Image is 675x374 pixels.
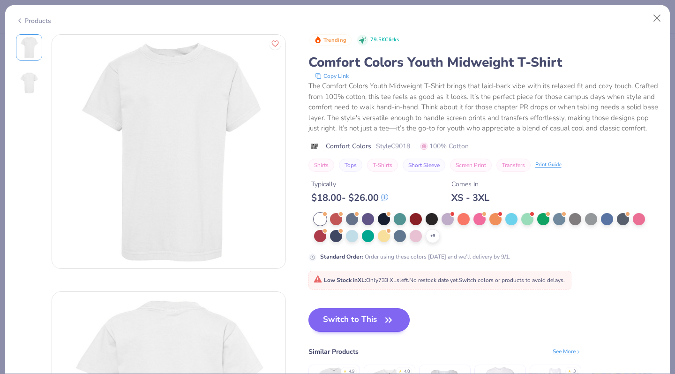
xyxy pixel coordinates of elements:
[450,159,492,172] button: Screen Print
[367,159,398,172] button: T-Shirts
[16,16,51,26] div: Products
[308,347,359,357] div: Similar Products
[430,233,435,239] span: + 9
[308,53,660,71] div: Comfort Colors Youth Midweight T-Shirt
[311,192,388,204] div: $ 18.00 - $ 26.00
[376,141,410,151] span: Style C9018
[409,276,459,284] span: No restock date yet.
[308,308,410,332] button: Switch to This
[18,72,40,94] img: Back
[451,192,489,204] div: XS - 3XL
[311,179,388,189] div: Typically
[339,159,362,172] button: Tops
[420,141,469,151] span: 100% Cotton
[398,368,402,372] div: ★
[323,38,346,43] span: Trending
[403,159,445,172] button: Short Sleeve
[320,252,510,261] div: Order using these colors [DATE] and we’ll delivery by 9/1.
[553,347,581,356] div: See More
[312,71,352,81] button: copy to clipboard
[370,36,399,44] span: 79.5K Clicks
[326,141,371,151] span: Comfort Colors
[314,276,565,284] span: Only 733 XLs left. Switch colors or products to avoid delays.
[535,161,562,169] div: Print Guide
[343,368,347,372] div: ★
[568,368,571,372] div: ★
[324,276,366,284] strong: Low Stock in XL :
[451,179,489,189] div: Comes In
[52,35,285,268] img: Front
[308,159,334,172] button: Shirts
[648,9,666,27] button: Close
[308,143,321,150] img: brand logo
[496,159,531,172] button: Transfers
[320,253,363,260] strong: Standard Order :
[314,36,322,44] img: Trending sort
[308,81,660,134] div: The Comfort Colors Youth Midweight T-Shirt brings that laid-back vibe with its relaxed fit and co...
[269,38,281,50] button: Like
[18,36,40,59] img: Front
[309,34,352,46] button: Badge Button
